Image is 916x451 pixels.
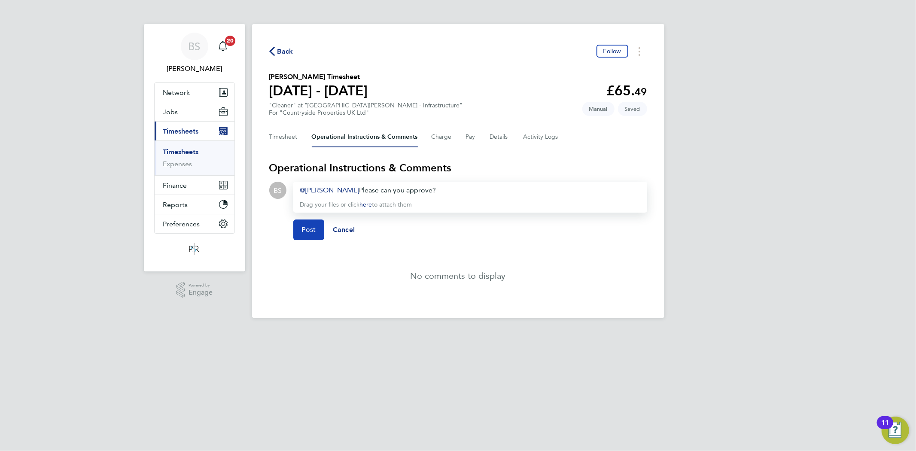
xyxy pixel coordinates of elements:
[155,83,234,102] button: Network
[155,214,234,233] button: Preferences
[618,102,647,116] span: This timesheet is Saved.
[155,195,234,214] button: Reports
[274,186,282,195] span: BS
[333,225,355,234] span: Cancel
[411,270,506,282] p: No comments to display
[186,242,202,256] img: psrsolutions-logo-retina.png
[632,45,647,58] button: Timesheets Menu
[607,82,647,99] app-decimal: £65.
[635,85,647,98] span: 49
[155,122,234,140] button: Timesheets
[225,36,235,46] span: 20
[269,102,463,116] div: "Cleaner" at "[GEOGRAPHIC_DATA][PERSON_NAME] - Infrastructure"
[155,140,234,175] div: Timesheets
[269,82,368,99] h1: [DATE] - [DATE]
[163,148,199,156] a: Timesheets
[269,72,368,82] h2: [PERSON_NAME] Timesheet
[300,186,359,194] a: [PERSON_NAME]
[269,127,298,147] button: Timesheet
[155,176,234,195] button: Finance
[300,185,640,195] div: ​ Please can you approve?
[302,225,316,234] span: Post
[269,182,286,199] div: Beth Seddon
[523,127,560,147] button: Activity Logs
[163,88,190,97] span: Network
[163,220,200,228] span: Preferences
[582,102,615,116] span: This timesheet was manually created.
[154,64,235,74] span: Beth Seddon
[269,46,293,57] button: Back
[189,282,213,289] span: Powered by
[214,33,231,60] a: 20
[154,242,235,256] a: Go to home page
[596,45,628,58] button: Follow
[466,127,476,147] button: Pay
[277,46,293,57] span: Back
[163,181,187,189] span: Finance
[163,160,192,168] a: Expenses
[603,47,621,55] span: Follow
[300,201,412,208] span: Drag your files or click to attach them
[881,423,889,434] div: 11
[269,109,463,116] div: For "Countryside Properties UK Ltd"
[312,127,418,147] button: Operational Instructions & Comments
[490,127,510,147] button: Details
[163,127,199,135] span: Timesheets
[163,201,188,209] span: Reports
[189,289,213,296] span: Engage
[163,108,178,116] span: Jobs
[293,219,325,240] button: Post
[269,161,647,175] h3: Operational Instructions & Comments
[154,33,235,74] a: BS[PERSON_NAME]
[155,102,234,121] button: Jobs
[189,41,201,52] span: BS
[176,282,213,298] a: Powered byEngage
[360,201,372,208] a: here
[324,219,363,240] button: Cancel
[882,417,909,444] button: Open Resource Center, 11 new notifications
[144,24,245,271] nav: Main navigation
[432,127,452,147] button: Charge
